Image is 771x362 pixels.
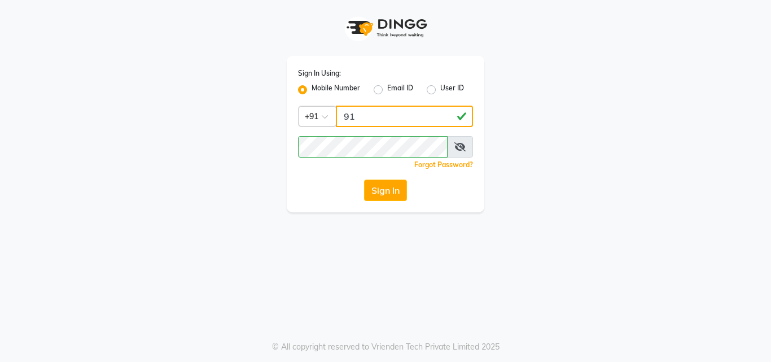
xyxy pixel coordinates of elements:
label: Sign In Using: [298,68,341,78]
a: Forgot Password? [414,160,473,169]
img: logo1.svg [340,11,431,45]
label: User ID [440,83,464,97]
input: Username [298,136,448,158]
label: Mobile Number [312,83,360,97]
button: Sign In [364,180,407,201]
label: Email ID [387,83,413,97]
input: Username [336,106,473,127]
